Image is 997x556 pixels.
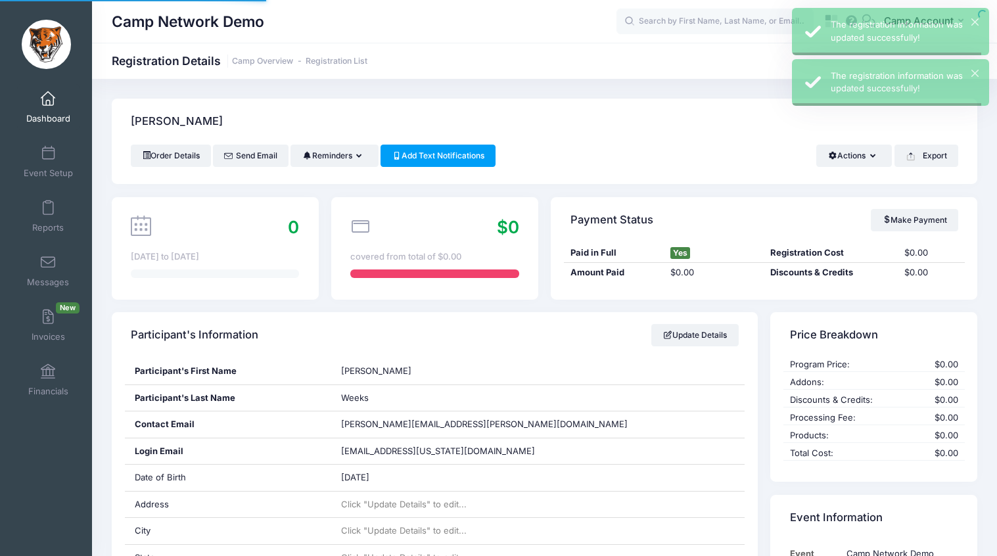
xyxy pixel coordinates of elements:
a: Dashboard [17,84,80,130]
div: $0.00 [898,246,965,260]
span: Click "Update Details" to edit... [341,499,467,509]
div: The registration information was updated successfully! [831,18,979,44]
div: Paid in Full [564,246,664,260]
div: Contact Email [125,411,332,438]
a: Camp Overview [232,57,293,66]
h4: Participant's Information [131,317,258,354]
div: Discounts & Credits: [783,394,904,407]
h1: Camp Network Demo [112,7,264,37]
h4: Price Breakdown [790,317,878,354]
span: Messages [27,277,69,288]
div: $0.00 [904,429,965,442]
div: Date of Birth [125,465,332,491]
div: Participant's Last Name [125,385,332,411]
span: $0 [497,217,519,237]
a: Financials [17,357,80,403]
div: Amount Paid [564,266,664,279]
span: Financials [28,386,68,397]
button: Reminders [290,145,378,167]
div: City [125,518,332,544]
span: Event Setup [24,168,73,179]
span: [PERSON_NAME] [341,365,411,376]
h4: Payment Status [570,201,653,239]
div: Program Price: [783,358,904,371]
span: Reports [32,222,64,233]
div: Processing Fee: [783,411,904,425]
span: [PERSON_NAME][EMAIL_ADDRESS][PERSON_NAME][DOMAIN_NAME] [341,419,628,429]
a: Order Details [131,145,211,167]
a: Registration List [306,57,367,66]
button: × [971,18,979,26]
span: [EMAIL_ADDRESS][US_STATE][DOMAIN_NAME] [341,445,535,458]
a: InvoicesNew [17,302,80,348]
div: Addons: [783,376,904,389]
a: Messages [17,248,80,294]
div: $0.00 [904,358,965,371]
div: $0.00 [664,266,764,279]
span: Weeks [341,392,369,403]
span: 0 [288,217,299,237]
div: Total Cost: [783,447,904,460]
a: Make Payment [871,209,958,231]
div: [DATE] to [DATE] [131,250,299,264]
span: Dashboard [26,113,70,124]
div: $0.00 [904,447,965,460]
h1: Registration Details [112,54,367,68]
a: Update Details [651,324,739,346]
button: Camp Account [875,7,977,37]
h4: Event Information [790,499,883,536]
button: Actions [816,145,892,167]
div: $0.00 [904,394,965,407]
span: New [56,302,80,313]
div: Registration Cost [764,246,898,260]
div: $0.00 [904,376,965,389]
span: [DATE] [341,472,369,482]
div: Discounts & Credits [764,266,898,279]
div: $0.00 [898,266,965,279]
a: Send Email [213,145,289,167]
div: Participant's First Name [125,358,332,384]
span: Yes [670,247,690,259]
div: Address [125,492,332,518]
div: The registration information was updated successfully! [831,70,979,95]
h4: [PERSON_NAME] [131,103,223,141]
button: × [971,70,979,77]
div: Products: [783,429,904,442]
span: Invoices [32,331,65,342]
div: $0.00 [904,411,965,425]
div: covered from total of $0.00 [350,250,519,264]
span: Click "Update Details" to edit... [341,525,467,536]
a: Event Setup [17,139,80,185]
img: Camp Network Demo [22,20,71,69]
a: Reports [17,193,80,239]
div: Login Email [125,438,332,465]
input: Search by First Name, Last Name, or Email... [616,9,814,35]
a: Add Text Notifications [381,145,496,167]
button: Export [894,145,958,167]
